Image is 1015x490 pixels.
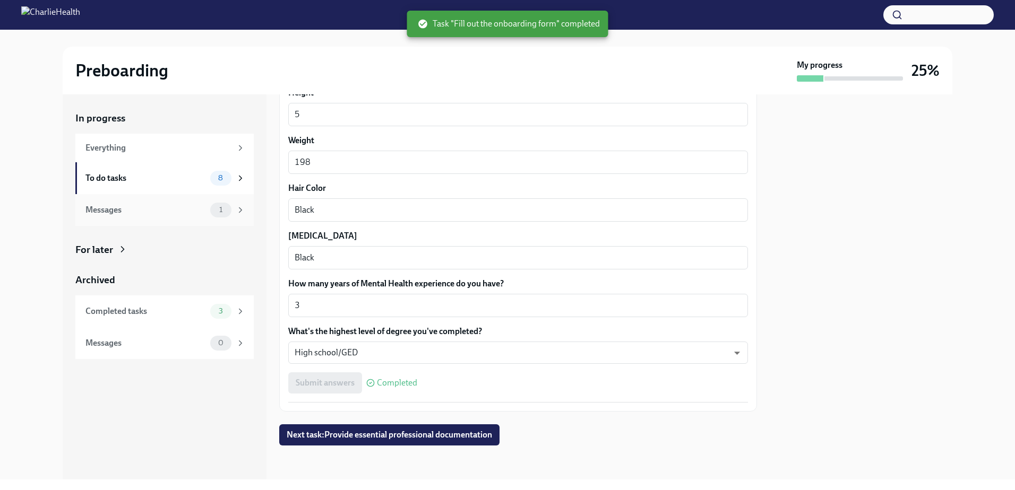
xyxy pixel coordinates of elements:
[85,337,206,349] div: Messages
[212,174,229,182] span: 8
[75,60,168,81] h2: Preboarding
[295,156,742,169] textarea: 198
[295,204,742,216] textarea: Black
[75,327,254,359] a: Messages0
[288,230,748,242] label: [MEDICAL_DATA]
[288,342,748,364] div: High school/GED
[418,18,600,30] span: Task "Fill out the onboarding form" completed
[213,206,229,214] span: 1
[212,339,230,347] span: 0
[288,278,748,290] label: How many years of Mental Health experience do you have?
[85,305,206,317] div: Completed tasks
[288,135,748,146] label: Weight
[212,307,229,315] span: 3
[75,111,254,125] a: In progress
[75,273,254,287] a: Archived
[75,134,254,162] a: Everything
[288,326,748,337] label: What's the highest level of degree you've completed?
[287,430,492,440] span: Next task : Provide essential professional documentation
[85,172,206,184] div: To do tasks
[75,295,254,327] a: Completed tasks3
[288,182,748,194] label: Hair Color
[797,59,842,71] strong: My progress
[85,204,206,216] div: Messages
[295,251,742,264] textarea: Black
[75,243,113,257] div: For later
[295,299,742,312] textarea: 3
[295,108,742,121] textarea: 5
[85,142,231,154] div: Everything
[21,6,80,23] img: CharlieHealth
[911,61,940,80] h3: 25%
[279,424,500,445] button: Next task:Provide essential professional documentation
[75,243,254,257] a: For later
[377,379,417,387] span: Completed
[75,162,254,194] a: To do tasks8
[75,194,254,226] a: Messages1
